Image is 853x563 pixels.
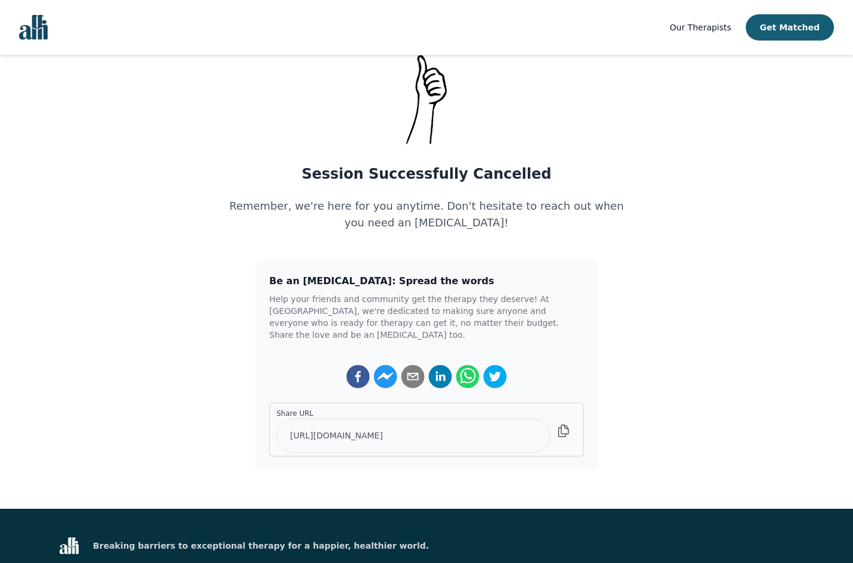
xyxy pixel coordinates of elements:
[670,23,731,32] span: Our Therapists
[269,293,584,341] p: Help your friends and community get the therapy they deserve! At [GEOGRAPHIC_DATA], we're dedicat...
[60,537,79,554] img: Alli Therapy
[428,365,452,388] button: linkedin
[346,365,370,388] button: facebook
[276,409,550,418] label: Share URL
[226,164,627,183] h1: Session Successfully Cancelled
[19,15,48,40] img: alli logo
[373,365,397,388] button: facebookmessenger
[401,365,425,388] button: email
[269,274,584,288] h3: Be an [MEDICAL_DATA]: Spread the words
[746,14,834,41] button: Get Matched
[79,540,429,552] p: Breaking barriers to exceptional therapy for a happier, healthier world.
[226,198,627,231] p: Remember, we're here for you anytime. Don't hesitate to reach out when you need an [MEDICAL_DATA]!
[396,29,457,145] img: Thank-You-_1_uatste.png
[456,365,480,388] button: whatsapp
[670,20,731,35] a: Our Therapists
[483,365,507,388] button: twitter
